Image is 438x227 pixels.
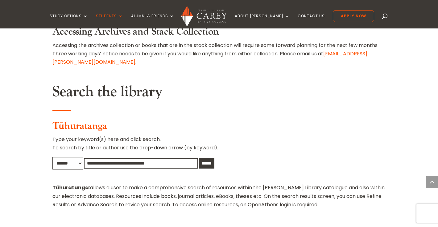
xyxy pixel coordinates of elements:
h2: Search the library [52,83,386,104]
a: Students [96,14,123,28]
a: About [PERSON_NAME] [235,14,290,28]
p: Type your keyword(s) here and click search. To search by title or author use the drop-down arrow ... [52,135,386,157]
p: Accessing the archives collection or books that are in the stack collection will require some for... [52,41,386,66]
a: Apply Now [333,10,374,22]
a: Contact Us [298,14,325,28]
h3: Accessing Archives and Stack Collection [52,26,386,41]
p: allows a user to make a comprehensive search of resources within the [PERSON_NAME] Library catalo... [52,183,386,209]
a: Alumni & Friends [131,14,174,28]
a: Study Options [50,14,88,28]
h3: Tūhuratanga [52,120,386,135]
strong: Tūhuratanga: [52,184,90,191]
img: Carey Baptist College [181,6,226,27]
